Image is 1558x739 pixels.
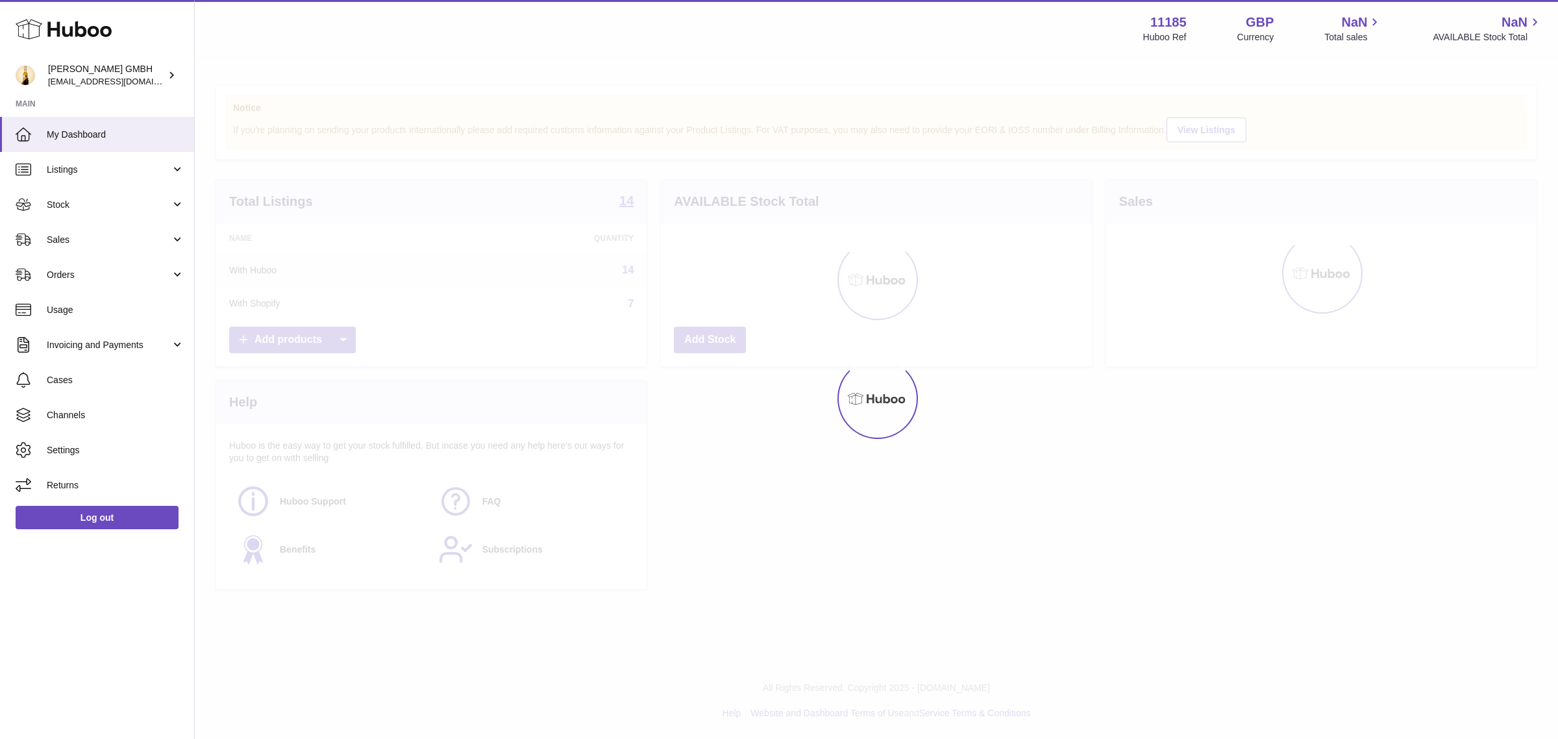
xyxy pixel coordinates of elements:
[47,129,184,141] span: My Dashboard
[47,339,171,351] span: Invoicing and Payments
[1341,14,1367,31] span: NaN
[47,304,184,316] span: Usage
[47,199,171,211] span: Stock
[1237,31,1274,44] div: Currency
[1433,31,1542,44] span: AVAILABLE Stock Total
[16,66,35,85] img: internalAdmin-11185@internal.huboo.com
[47,234,171,246] span: Sales
[1502,14,1527,31] span: NaN
[47,479,184,492] span: Returns
[47,164,171,176] span: Listings
[1433,14,1542,44] a: NaN AVAILABLE Stock Total
[1246,14,1274,31] strong: GBP
[47,444,184,457] span: Settings
[1143,31,1187,44] div: Huboo Ref
[47,374,184,386] span: Cases
[1324,14,1382,44] a: NaN Total sales
[48,63,165,88] div: [PERSON_NAME] GMBH
[16,506,179,529] a: Log out
[1324,31,1382,44] span: Total sales
[48,76,191,86] span: [EMAIL_ADDRESS][DOMAIN_NAME]
[47,269,171,281] span: Orders
[47,409,184,421] span: Channels
[1150,14,1187,31] strong: 11185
